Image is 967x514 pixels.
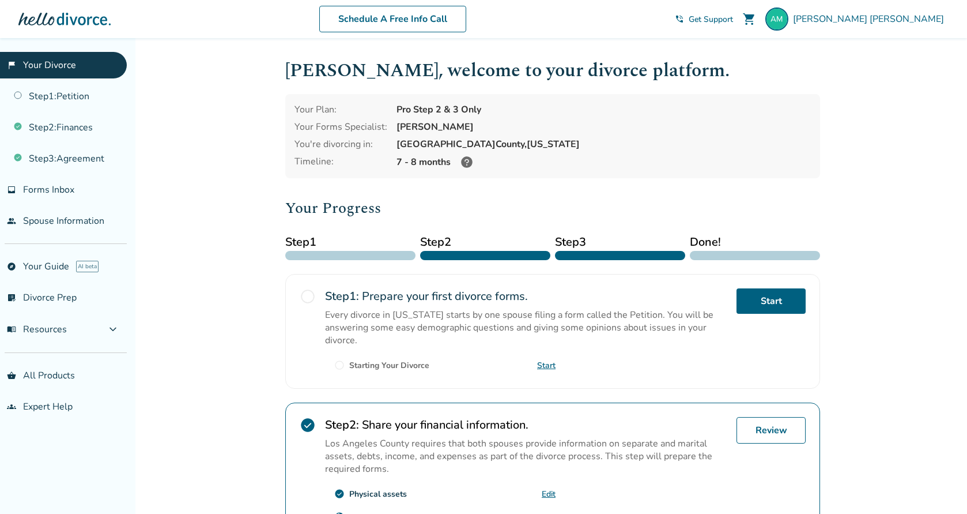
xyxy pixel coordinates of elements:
span: groups [7,402,16,411]
span: expand_more [106,322,120,336]
a: phone_in_talkGet Support [675,14,733,25]
span: Step 3 [555,234,685,251]
span: Step 2 [420,234,550,251]
h2: Your Progress [285,197,820,220]
div: Starting Your Divorce [349,360,429,371]
span: check_circle [300,417,316,433]
span: Resources [7,323,67,336]
strong: Step 2 : [325,417,359,433]
a: Schedule A Free Info Call [319,6,466,32]
h1: [PERSON_NAME] , welcome to your divorce platform. [285,57,820,85]
a: Start [537,360,556,371]
a: Review [736,417,806,444]
iframe: Chat Widget [909,459,967,514]
p: Los Angeles County requires that both spouses provide information on separate and marital assets,... [325,437,727,475]
span: people [7,216,16,226]
div: Physical assets [349,489,407,500]
a: Start [736,288,806,314]
div: You're divorcing in: [294,138,387,151]
span: check_circle [334,489,345,499]
span: radio_button_unchecked [300,288,316,305]
span: radio_button_unchecked [334,360,345,370]
span: Done! [690,234,820,251]
div: [GEOGRAPHIC_DATA] County, [US_STATE] [396,138,811,151]
div: Your Plan: [294,103,387,116]
strong: Step 1 : [325,288,359,304]
span: Step 1 [285,234,415,251]
span: Get Support [689,14,733,25]
p: Every divorce in [US_STATE] starts by one spouse filing a form called the Petition. You will be a... [325,309,727,347]
span: shopping_basket [7,371,16,380]
span: menu_book [7,325,16,334]
div: Timeline: [294,155,387,169]
h2: Prepare your first divorce forms. [325,288,727,304]
span: phone_in_talk [675,14,684,24]
img: andres@manriquez.com [765,7,788,31]
span: AI beta [76,261,99,272]
a: Edit [542,489,556,500]
span: shopping_cart [742,12,756,26]
span: explore [7,262,16,271]
div: [PERSON_NAME] [396,121,811,133]
span: inbox [7,185,16,194]
div: Your Forms Specialist: [294,121,387,133]
div: 7 - 8 months [396,155,811,169]
div: Pro Step 2 & 3 Only [396,103,811,116]
span: flag_2 [7,61,16,70]
span: list_alt_check [7,293,16,302]
span: Forms Inbox [23,183,74,196]
h2: Share your financial information. [325,417,727,433]
span: [PERSON_NAME] [PERSON_NAME] [793,13,949,25]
